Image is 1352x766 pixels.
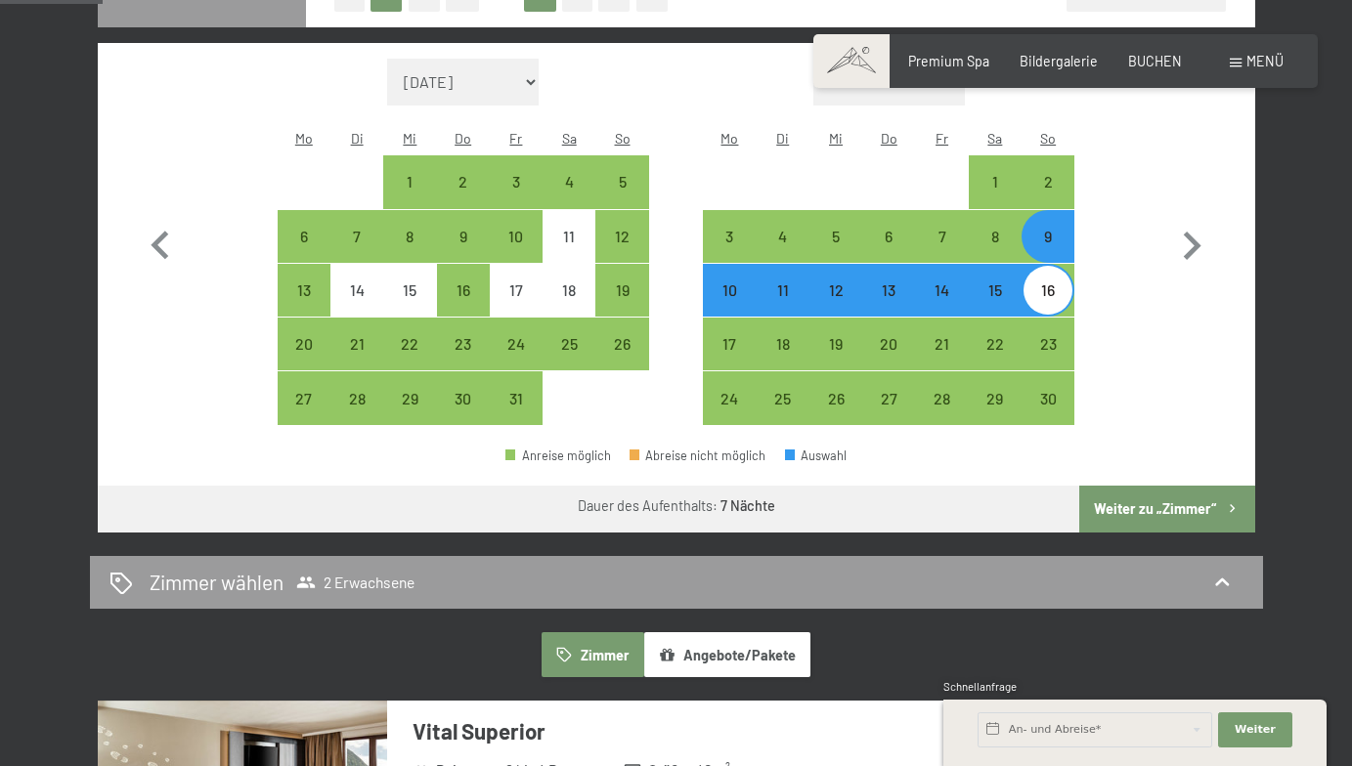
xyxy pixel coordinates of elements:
[757,318,809,370] div: Tue Nov 18 2025
[490,264,543,317] div: Fri Oct 17 2025
[562,130,577,147] abbr: Samstag
[809,264,862,317] div: Wed Nov 12 2025
[330,318,383,370] div: Anreise möglich
[811,282,860,331] div: 12
[809,318,862,370] div: Wed Nov 19 2025
[1024,229,1072,277] div: 9
[703,318,756,370] div: Mon Nov 17 2025
[1022,264,1074,317] div: Sun Nov 16 2025
[330,210,383,263] div: Tue Oct 07 2025
[757,210,809,263] div: Anreise möglich
[757,264,809,317] div: Anreise möglich
[1022,210,1074,263] div: Sun Nov 09 2025
[864,391,913,440] div: 27
[1022,210,1074,263] div: Anreise möglich
[864,282,913,331] div: 13
[811,336,860,385] div: 19
[437,264,490,317] div: Anreise möglich
[330,264,383,317] div: Anreise nicht möglich
[330,371,383,424] div: Anreise möglich
[332,282,381,331] div: 14
[278,371,330,424] div: Mon Oct 27 2025
[757,264,809,317] div: Tue Nov 11 2025
[759,391,807,440] div: 25
[490,264,543,317] div: Anreise nicht möglich
[1128,53,1182,69] a: BUCHEN
[862,371,915,424] div: Anreise möglich
[943,680,1017,693] span: Schnellanfrage
[703,371,756,424] div: Anreise möglich
[1020,53,1098,69] a: Bildergalerie
[545,282,593,331] div: 18
[597,282,646,331] div: 19
[862,210,915,263] div: Thu Nov 06 2025
[150,568,283,596] h2: Zimmer wählen
[862,371,915,424] div: Thu Nov 27 2025
[1024,282,1072,331] div: 16
[915,264,968,317] div: Anreise möglich
[915,318,968,370] div: Fri Nov 21 2025
[915,318,968,370] div: Anreise möglich
[971,174,1020,223] div: 1
[759,229,807,277] div: 4
[439,282,488,331] div: 16
[757,371,809,424] div: Tue Nov 25 2025
[1022,371,1074,424] div: Anreise möglich
[862,264,915,317] div: Anreise möglich
[971,229,1020,277] div: 8
[439,336,488,385] div: 23
[490,371,543,424] div: Anreise möglich
[490,318,543,370] div: Fri Oct 24 2025
[1022,371,1074,424] div: Sun Nov 30 2025
[908,53,989,69] a: Premium Spa
[332,336,381,385] div: 21
[385,336,434,385] div: 22
[969,264,1022,317] div: Sat Nov 15 2025
[829,130,843,147] abbr: Mittwoch
[969,210,1022,263] div: Anreise möglich
[413,716,994,746] h3: Vital Superior
[543,155,595,208] div: Anreise möglich
[490,210,543,263] div: Fri Oct 10 2025
[383,371,436,424] div: Anreise möglich
[615,130,631,147] abbr: Sonntag
[1022,155,1074,208] div: Sun Nov 02 2025
[597,336,646,385] div: 26
[280,391,328,440] div: 27
[644,632,810,677] button: Angebote/Pakete
[597,229,646,277] div: 12
[757,371,809,424] div: Anreise möglich
[545,229,593,277] div: 11
[439,229,488,277] div: 9
[757,318,809,370] div: Anreise möglich
[862,210,915,263] div: Anreise möglich
[490,155,543,208] div: Fri Oct 03 2025
[809,210,862,263] div: Wed Nov 05 2025
[385,229,434,277] div: 8
[278,264,330,317] div: Mon Oct 13 2025
[543,318,595,370] div: Anreise möglich
[543,210,595,263] div: Sat Oct 11 2025
[278,371,330,424] div: Anreise möglich
[969,318,1022,370] div: Sat Nov 22 2025
[757,210,809,263] div: Tue Nov 04 2025
[987,130,1002,147] abbr: Samstag
[490,155,543,208] div: Anreise möglich
[705,229,754,277] div: 3
[280,282,328,331] div: 13
[1024,391,1072,440] div: 30
[705,391,754,440] div: 24
[969,371,1022,424] div: Sat Nov 29 2025
[383,371,436,424] div: Wed Oct 29 2025
[915,210,968,263] div: Fri Nov 07 2025
[296,573,414,592] span: 2 Erwachsene
[597,174,646,223] div: 5
[383,318,436,370] div: Wed Oct 22 2025
[776,130,789,147] abbr: Dienstag
[809,371,862,424] div: Anreise möglich
[1218,712,1292,747] button: Weiter
[403,130,416,147] abbr: Mittwoch
[705,282,754,331] div: 10
[490,210,543,263] div: Anreise möglich
[703,210,756,263] div: Mon Nov 03 2025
